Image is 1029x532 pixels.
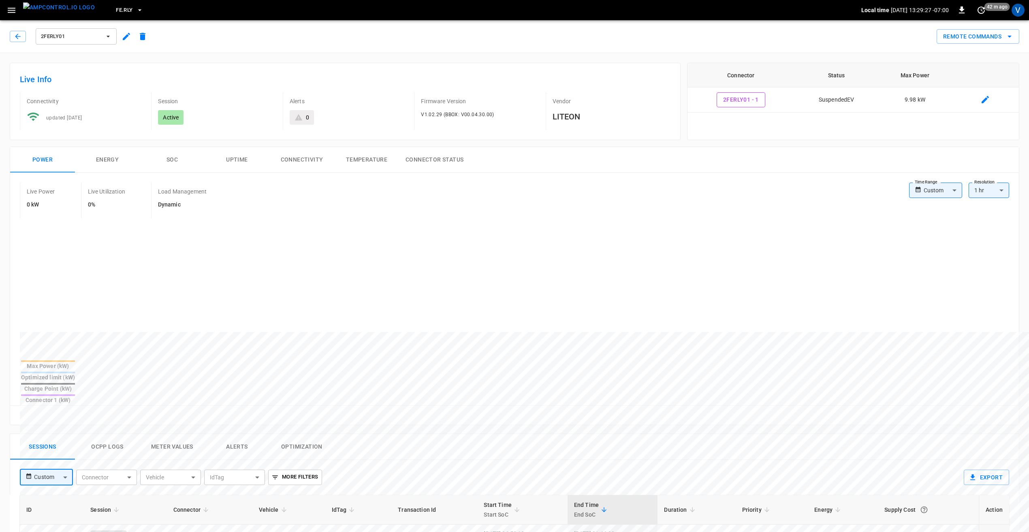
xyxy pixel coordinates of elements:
button: 2FERLY01 - 1 [717,92,765,107]
button: Export [964,470,1009,485]
p: Active [163,113,179,121]
p: Session [158,97,276,105]
th: Transaction Id [391,495,477,525]
p: End SoC [574,510,599,519]
h6: 0% [88,200,125,209]
span: Priority [742,505,772,515]
button: Ocpp logs [75,434,140,460]
div: Custom [924,183,962,198]
button: Power [10,147,75,173]
p: Start SoC [484,510,512,519]
h6: Live Info [20,73,670,86]
button: Connectivity [269,147,334,173]
h6: 0 kW [27,200,55,209]
span: Duration [664,505,697,515]
button: The cost of your charging session based on your supply rates [917,502,931,517]
p: Connectivity [27,97,145,105]
p: Local time [861,6,889,14]
p: Alerts [290,97,408,105]
button: Connector Status [399,147,470,173]
button: Sessions [10,434,75,460]
h6: Dynamic [158,200,207,209]
table: connector table [687,63,1019,113]
span: 2FERLY01 [41,32,101,41]
span: 42 m ago [984,3,1010,11]
button: Temperature [334,147,399,173]
button: set refresh interval [975,4,988,17]
p: [DATE] 13:29:27 -07:00 [891,6,949,14]
p: Vendor [553,97,670,105]
th: Connector [687,63,794,87]
th: Action [979,495,1009,525]
th: Status [794,63,879,87]
th: ID [20,495,84,525]
button: Uptime [205,147,269,173]
button: 2FERLY01 [36,28,117,45]
button: Optimization [269,434,334,460]
button: Meter Values [140,434,205,460]
div: Supply Cost [884,502,972,517]
button: FE.RLY [113,2,146,18]
th: Max Power [879,63,952,87]
div: 1 hr [969,183,1009,198]
div: End Time [574,500,599,519]
div: 0 [306,113,309,121]
div: Custom [34,470,73,485]
h6: LITEON [553,110,670,123]
button: More Filters [268,470,322,485]
td: SuspendedEV [794,87,879,113]
div: profile-icon [1012,4,1025,17]
label: Resolution [974,179,995,185]
button: Energy [75,147,140,173]
label: Time Range [915,179,937,185]
p: Live Utilization [88,187,125,196]
p: Live Power [27,187,55,196]
span: IdTag [332,505,357,515]
span: End TimeEnd SoC [574,500,609,519]
p: Firmware Version [421,97,539,105]
span: Start TimeStart SoC [484,500,522,519]
span: Session [90,505,122,515]
span: FE.RLY [116,6,132,15]
button: SOC [140,147,205,173]
td: 9.98 kW [879,87,952,113]
span: Vehicle [259,505,289,515]
span: Energy [814,505,843,515]
button: Alerts [205,434,269,460]
div: Start Time [484,500,512,519]
button: Remote Commands [937,29,1019,44]
span: Connector [173,505,211,515]
img: ampcontrol.io logo [23,2,95,13]
p: Load Management [158,187,207,196]
div: remote commands options [937,29,1019,44]
span: V1.02.29 (BBOX: V00.04.30.00) [421,112,494,117]
span: updated [DATE] [46,115,82,121]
